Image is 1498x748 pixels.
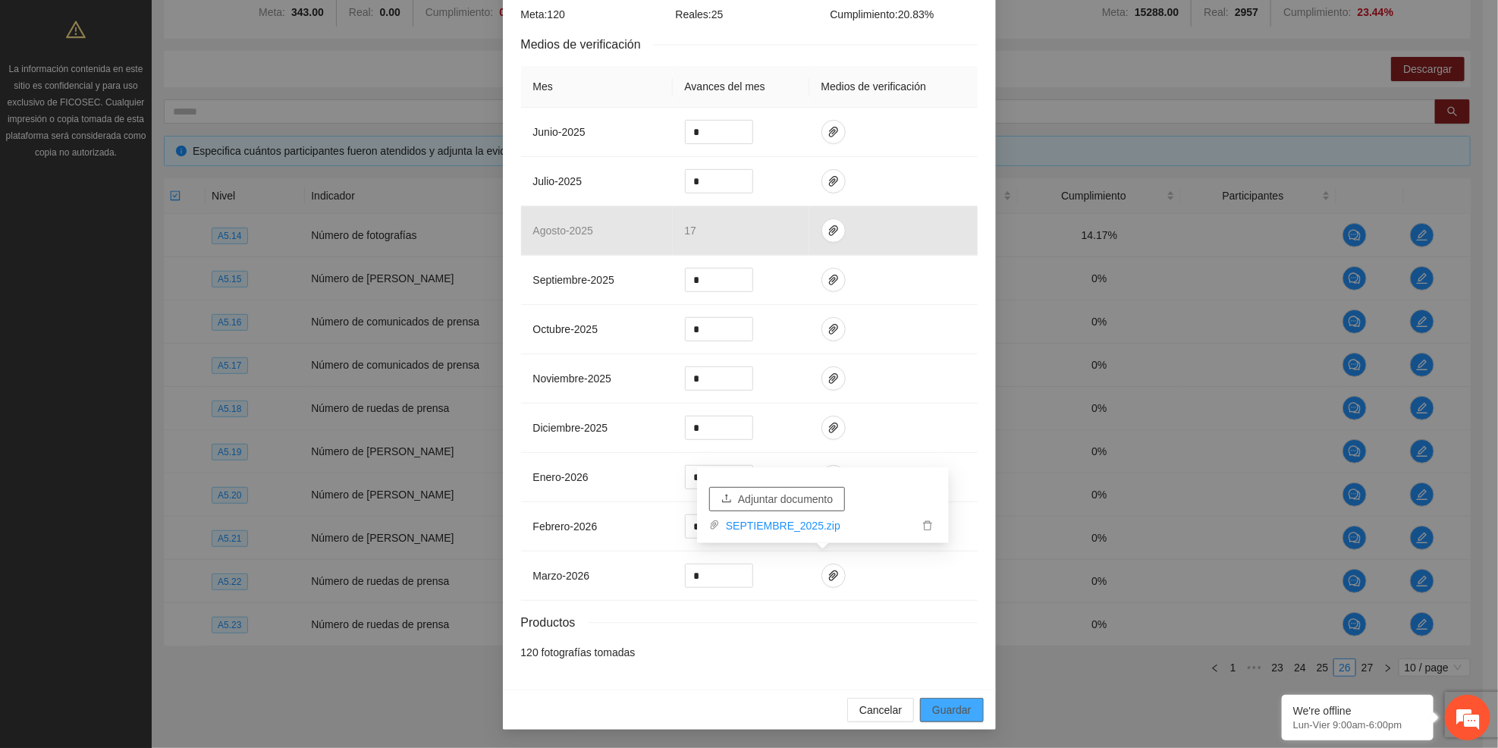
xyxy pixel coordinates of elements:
[720,517,919,534] a: SEPTIEMBRE_2025.zip
[517,6,672,23] div: Meta: 120
[821,218,846,243] button: paper-clip
[738,491,833,508] span: Adjuntar documento
[822,570,845,582] span: paper-clip
[859,702,902,718] span: Cancelar
[821,416,846,440] button: paper-clip
[821,169,846,193] button: paper-clip
[533,471,589,483] span: enero - 2026
[1293,719,1422,731] p: Lun-Vier 9:00am-6:00pm
[821,120,846,144] button: paper-clip
[932,702,971,718] span: Guardar
[709,487,845,511] button: uploadAdjuntar documento
[822,274,845,286] span: paper-clip
[521,66,673,108] th: Mes
[721,493,732,505] span: upload
[709,493,845,505] span: uploadAdjuntar documento
[822,323,845,335] span: paper-clip
[822,422,845,434] span: paper-clip
[249,8,285,44] div: Minimizar ventana de chat en vivo
[79,77,255,97] div: Dejar un mensaje
[822,225,845,237] span: paper-clip
[533,520,598,533] span: febrero - 2026
[521,644,978,661] li: 120 fotografías tomadas
[920,698,983,722] button: Guardar
[521,613,588,632] span: Productos
[1293,705,1422,717] div: We're offline
[533,225,593,237] span: agosto - 2025
[919,517,937,534] button: delete
[533,175,583,187] span: julio - 2025
[533,422,608,434] span: diciembre - 2025
[822,372,845,385] span: paper-clip
[821,465,846,489] button: paper-clip
[821,564,846,588] button: paper-clip
[822,175,845,187] span: paper-clip
[919,520,936,531] span: delete
[685,225,697,237] span: 17
[226,467,275,488] em: Enviar
[821,268,846,292] button: paper-clip
[521,35,653,54] span: Medios de verificación
[676,8,724,20] span: Reales: 25
[673,66,809,108] th: Avances del mes
[533,274,614,286] span: septiembre - 2025
[809,66,978,108] th: Medios de verificación
[533,570,590,582] span: marzo - 2026
[709,520,720,530] span: paper-clip
[533,323,598,335] span: octubre - 2025
[821,317,846,341] button: paper-clip
[533,126,586,138] span: junio - 2025
[29,203,268,356] span: Estamos sin conexión. Déjenos un mensaje.
[533,372,612,385] span: noviembre - 2025
[821,366,846,391] button: paper-clip
[827,6,981,23] div: Cumplimiento: 20.83 %
[822,126,845,138] span: paper-clip
[8,414,289,467] textarea: Escriba su mensaje aquí y haga clic en “Enviar”
[847,698,914,722] button: Cancelar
